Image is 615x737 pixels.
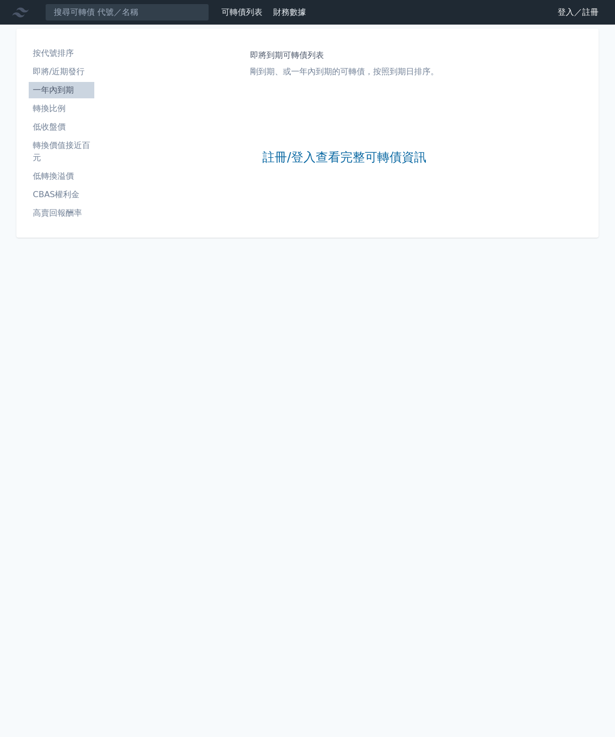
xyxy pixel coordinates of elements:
a: 即將/近期發行 [29,64,94,80]
a: 低收盤價 [29,119,94,135]
li: 轉換比例 [29,102,94,115]
a: 註冊/登入查看完整可轉債資訊 [262,150,426,166]
a: 高賣回報酬率 [29,205,94,221]
li: 高賣回報酬率 [29,207,94,219]
li: 一年內到期 [29,84,94,96]
input: 搜尋可轉債 代號／名稱 [45,4,209,21]
a: 轉換價值接近百元 [29,137,94,166]
li: 低轉換溢價 [29,170,94,182]
p: 剛到期、或一年內到期的可轉債，按照到期日排序。 [250,66,439,78]
a: 低轉換溢價 [29,168,94,184]
a: 可轉債列表 [221,7,262,17]
a: 按代號排序 [29,45,94,61]
a: 登入／註冊 [549,4,607,20]
li: 轉換價值接近百元 [29,139,94,164]
a: CBAS權利金 [29,186,94,203]
a: 財務數據 [273,7,306,17]
li: 低收盤價 [29,121,94,133]
li: 即將/近期發行 [29,66,94,78]
a: 轉換比例 [29,100,94,117]
a: 一年內到期 [29,82,94,98]
li: CBAS權利金 [29,188,94,201]
li: 按代號排序 [29,47,94,59]
h1: 即將到期可轉債列表 [250,49,439,61]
